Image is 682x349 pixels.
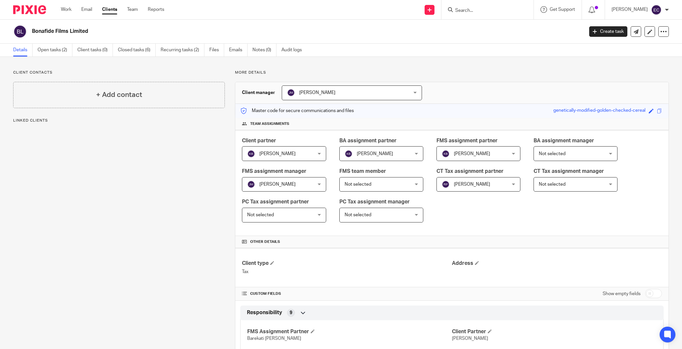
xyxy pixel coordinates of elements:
label: Show empty fields [603,291,641,297]
img: svg%3E [13,25,27,38]
a: Emails [229,44,248,57]
img: Pixie [13,5,46,14]
p: Master code for secure communications and files [240,107,354,114]
img: svg%3E [247,180,255,188]
h4: + Add contact [96,90,142,100]
img: svg%3E [651,5,662,15]
a: Details [13,44,33,57]
span: [PERSON_NAME] [452,336,488,341]
a: Closed tasks (6) [118,44,156,57]
img: svg%3E [442,180,450,188]
span: FMS assignment partner [436,138,498,143]
img: svg%3E [287,89,295,97]
span: FMS team member [339,169,386,174]
span: CT Tax assignment manager [534,169,604,174]
span: 9 [290,310,292,316]
p: More details [235,70,669,75]
a: Client tasks (0) [77,44,113,57]
span: [PERSON_NAME] [259,151,296,156]
span: Other details [250,239,280,244]
span: BA assignment manager [534,138,594,143]
span: [PERSON_NAME] [454,182,490,187]
a: Team [127,6,138,13]
p: [PERSON_NAME] [612,6,648,13]
span: BA assignment partner [339,138,397,143]
span: [PERSON_NAME] [454,151,490,156]
span: Barekati [PERSON_NAME] [247,336,301,341]
img: svg%3E [442,150,450,158]
h4: CUSTOM FIELDS [242,291,452,296]
a: Create task [589,26,627,37]
img: svg%3E [345,150,353,158]
span: Team assignments [250,121,289,127]
p: Client contacts [13,70,225,75]
a: Files [209,44,224,57]
a: Audit logs [281,44,307,57]
h4: Client Partner [452,328,657,335]
a: Notes (0) [252,44,276,57]
div: genetically-modified-golden-checked-cereal [553,107,645,115]
a: Clients [102,6,117,13]
p: Linked clients [13,118,225,123]
span: Responsibility [247,309,282,316]
h4: FMS Assignment Partner [247,328,452,335]
a: Reports [148,6,164,13]
span: Client partner [242,138,276,143]
span: [PERSON_NAME] [259,182,296,187]
p: Tax [242,268,452,275]
h3: Client manager [242,89,275,96]
span: PC Tax assignment partner [242,199,309,204]
span: Not selected [539,151,565,156]
a: Open tasks (2) [38,44,72,57]
span: CT Tax assignment partner [436,169,504,174]
span: Not selected [345,182,371,187]
a: Recurring tasks (2) [161,44,204,57]
h4: Address [452,260,662,267]
img: svg%3E [247,150,255,158]
span: [PERSON_NAME] [299,90,335,95]
span: FMS assignment manager [242,169,306,174]
input: Search [455,8,514,14]
span: PC Tax assignment manager [339,199,410,204]
a: Email [81,6,92,13]
a: Work [61,6,71,13]
span: Get Support [550,7,575,12]
span: Not selected [345,213,371,217]
span: Not selected [539,182,565,187]
span: [PERSON_NAME] [357,151,393,156]
span: Not selected [247,213,274,217]
h4: Client type [242,260,452,267]
h2: Bonafide Films Limited [32,28,470,35]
